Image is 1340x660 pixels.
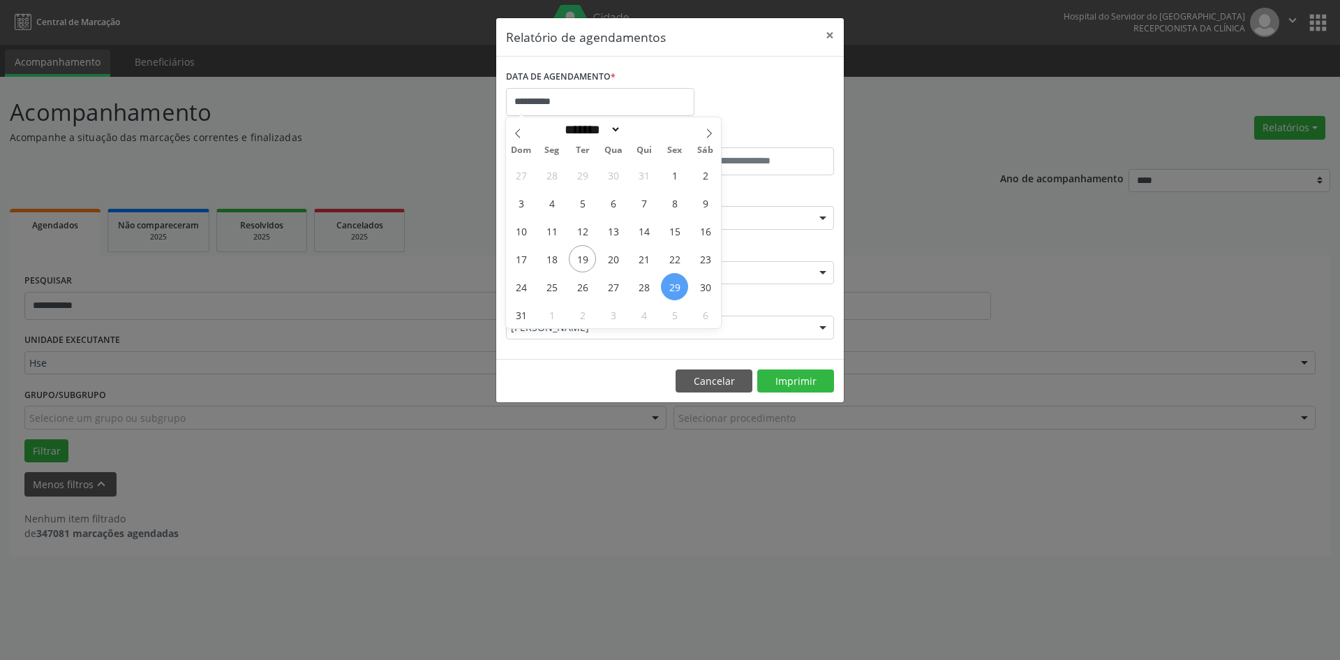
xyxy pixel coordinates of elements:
[598,146,629,155] span: Qua
[538,217,565,244] span: Agosto 11, 2025
[661,273,688,300] span: Agosto 29, 2025
[630,245,657,272] span: Agosto 21, 2025
[507,273,535,300] span: Agosto 24, 2025
[661,245,688,272] span: Agosto 22, 2025
[630,189,657,217] span: Agosto 7, 2025
[560,122,621,137] select: Month
[569,189,596,217] span: Agosto 5, 2025
[506,66,616,88] label: DATA DE AGENDAMENTO
[507,189,535,217] span: Agosto 3, 2025
[676,369,752,393] button: Cancelar
[507,245,535,272] span: Agosto 17, 2025
[630,217,657,244] span: Agosto 14, 2025
[692,301,719,328] span: Setembro 6, 2025
[757,369,834,393] button: Imprimir
[537,146,567,155] span: Seg
[600,217,627,244] span: Agosto 13, 2025
[569,273,596,300] span: Agosto 26, 2025
[690,146,721,155] span: Sáb
[538,301,565,328] span: Setembro 1, 2025
[506,146,537,155] span: Dom
[692,273,719,300] span: Agosto 30, 2025
[567,146,598,155] span: Ter
[569,217,596,244] span: Agosto 12, 2025
[673,126,834,147] label: ATÉ
[692,217,719,244] span: Agosto 16, 2025
[630,273,657,300] span: Agosto 28, 2025
[507,301,535,328] span: Agosto 31, 2025
[660,146,690,155] span: Sex
[692,161,719,189] span: Agosto 2, 2025
[661,189,688,217] span: Agosto 8, 2025
[538,245,565,272] span: Agosto 18, 2025
[507,217,535,244] span: Agosto 10, 2025
[816,18,844,52] button: Close
[692,189,719,217] span: Agosto 9, 2025
[661,161,688,189] span: Agosto 1, 2025
[621,122,667,137] input: Year
[630,161,657,189] span: Julho 31, 2025
[600,273,627,300] span: Agosto 27, 2025
[600,301,627,328] span: Setembro 3, 2025
[506,28,666,46] h5: Relatório de agendamentos
[569,161,596,189] span: Julho 29, 2025
[692,245,719,272] span: Agosto 23, 2025
[629,146,660,155] span: Qui
[569,301,596,328] span: Setembro 2, 2025
[661,301,688,328] span: Setembro 5, 2025
[600,245,627,272] span: Agosto 20, 2025
[538,189,565,217] span: Agosto 4, 2025
[538,273,565,300] span: Agosto 25, 2025
[630,301,657,328] span: Setembro 4, 2025
[507,161,535,189] span: Julho 27, 2025
[661,217,688,244] span: Agosto 15, 2025
[538,161,565,189] span: Julho 28, 2025
[600,189,627,217] span: Agosto 6, 2025
[600,161,627,189] span: Julho 30, 2025
[569,245,596,272] span: Agosto 19, 2025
